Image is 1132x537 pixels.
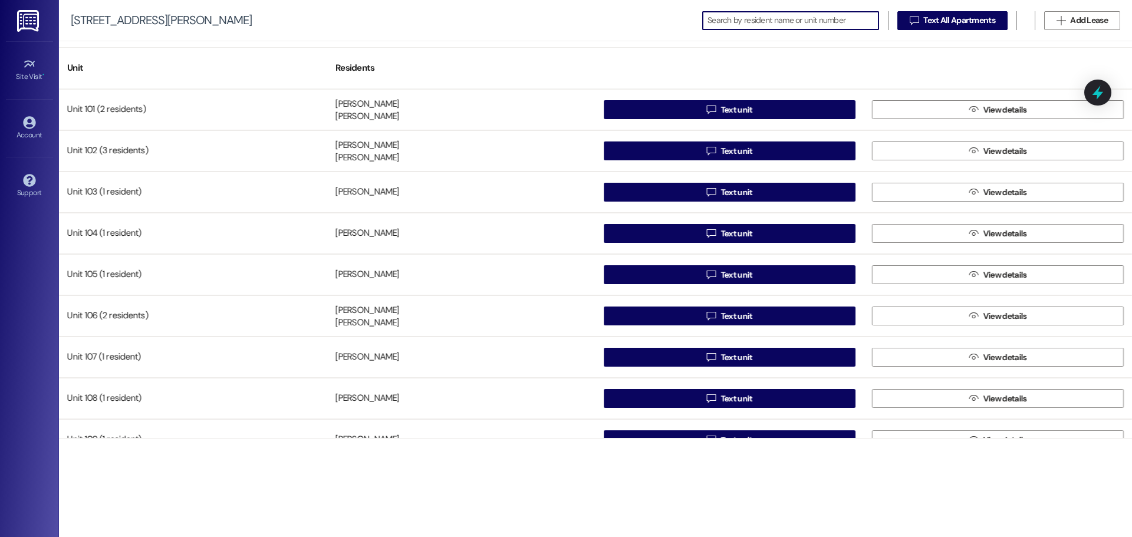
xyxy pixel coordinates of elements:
[872,265,1124,284] button: View details
[983,269,1026,281] span: View details
[969,270,978,279] i: 
[335,317,399,330] div: [PERSON_NAME]
[707,229,716,238] i: 
[6,54,53,86] a: Site Visit •
[983,145,1026,157] span: View details
[983,104,1026,116] span: View details
[707,12,878,29] input: Search by resident name or unit number
[1070,14,1108,27] span: Add Lease
[983,434,1026,446] span: View details
[720,269,752,281] span: Text unit
[335,304,399,317] div: [PERSON_NAME]
[42,71,44,79] span: •
[983,393,1026,405] span: View details
[872,224,1124,243] button: View details
[604,224,855,243] button: Text unit
[335,152,399,164] div: [PERSON_NAME]
[720,310,752,322] span: Text unit
[720,393,752,405] span: Text unit
[969,352,978,362] i: 
[604,348,855,367] button: Text unit
[604,389,855,408] button: Text unit
[969,229,978,238] i: 
[897,11,1008,30] button: Text All Apartments
[969,311,978,321] i: 
[335,111,399,123] div: [PERSON_NAME]
[1057,16,1065,25] i: 
[872,141,1124,160] button: View details
[59,180,327,204] div: Unit 103 (1 resident)
[335,393,399,405] div: [PERSON_NAME]
[335,228,399,240] div: [PERSON_NAME]
[17,10,41,32] img: ResiDesk Logo
[335,139,399,151] div: [PERSON_NAME]
[707,270,716,279] i: 
[720,104,752,116] span: Text unit
[59,222,327,245] div: Unit 104 (1 resident)
[872,348,1124,367] button: View details
[872,389,1124,408] button: View details
[6,170,53,202] a: Support
[604,265,855,284] button: Text unit
[1044,11,1120,30] button: Add Lease
[707,435,716,444] i: 
[59,428,327,452] div: Unit 109 (1 resident)
[335,98,399,110] div: [PERSON_NAME]
[983,310,1026,322] span: View details
[969,146,978,156] i: 
[923,14,995,27] span: Text All Apartments
[969,394,978,403] i: 
[604,141,855,160] button: Text unit
[720,434,752,446] span: Text unit
[720,228,752,240] span: Text unit
[969,105,978,114] i: 
[59,345,327,369] div: Unit 107 (1 resident)
[327,54,595,83] div: Residents
[59,139,327,163] div: Unit 102 (3 residents)
[707,146,716,156] i: 
[983,186,1026,199] span: View details
[910,16,919,25] i: 
[707,394,716,403] i: 
[335,434,399,446] div: [PERSON_NAME]
[335,351,399,364] div: [PERSON_NAME]
[872,430,1124,449] button: View details
[59,387,327,410] div: Unit 108 (1 resident)
[872,100,1124,119] button: View details
[707,187,716,197] i: 
[335,269,399,281] div: [PERSON_NAME]
[335,186,399,199] div: [PERSON_NAME]
[983,228,1026,240] span: View details
[59,54,327,83] div: Unit
[872,183,1124,202] button: View details
[983,351,1026,364] span: View details
[604,183,855,202] button: Text unit
[59,304,327,328] div: Unit 106 (2 residents)
[59,263,327,286] div: Unit 105 (1 resident)
[720,186,752,199] span: Text unit
[720,145,752,157] span: Text unit
[707,352,716,362] i: 
[604,430,855,449] button: Text unit
[6,113,53,144] a: Account
[707,105,716,114] i: 
[969,187,978,197] i: 
[604,100,855,119] button: Text unit
[71,14,252,27] div: [STREET_ADDRESS][PERSON_NAME]
[720,351,752,364] span: Text unit
[59,98,327,121] div: Unit 101 (2 residents)
[872,307,1124,325] button: View details
[707,311,716,321] i: 
[604,307,855,325] button: Text unit
[969,435,978,444] i: 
